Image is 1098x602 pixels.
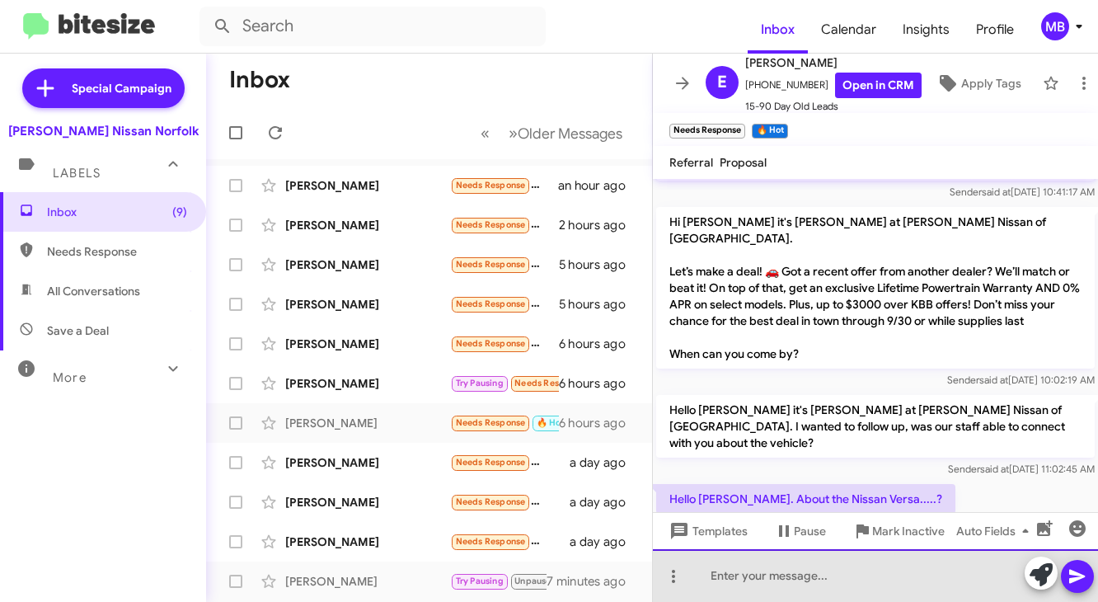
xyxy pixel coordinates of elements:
[839,516,958,546] button: Mark Inactive
[285,336,450,352] div: [PERSON_NAME]
[559,217,639,233] div: 2 hours ago
[745,53,922,73] span: [PERSON_NAME]
[717,69,727,96] span: E
[950,186,1095,198] span: Sender [DATE] 10:41:17 AM
[471,116,500,150] button: Previous
[22,68,185,108] a: Special Campaign
[456,219,526,230] span: Needs Response
[285,573,450,590] div: [PERSON_NAME]
[794,516,826,546] span: Pause
[808,6,889,54] a: Calendar
[481,123,490,143] span: «
[47,243,187,260] span: Needs Response
[450,532,570,551] div: No but I already discussed this with [PERSON_NAME] so you need to talk to her. She said she was p...
[456,299,526,309] span: Needs Response
[285,256,450,273] div: [PERSON_NAME]
[456,457,526,468] span: Needs Response
[559,256,639,273] div: 5 hours ago
[559,415,639,431] div: 6 hours ago
[518,125,622,143] span: Older Messages
[956,516,1035,546] span: Auto Fields
[745,98,922,115] span: 15-90 Day Old Leads
[285,296,450,313] div: [PERSON_NAME]
[745,73,922,98] span: [PHONE_NUMBER]
[570,454,639,471] div: a day ago
[948,463,1095,475] span: Sender [DATE] 11:02:45 AM
[752,124,787,139] small: 🔥 Hot
[456,259,526,270] span: Needs Response
[285,177,450,194] div: [PERSON_NAME]
[456,536,526,547] span: Needs Response
[1027,12,1080,40] button: MB
[8,123,199,139] div: [PERSON_NAME] Nissan Norfolk
[47,322,109,339] span: Save a Deal
[947,374,1095,386] span: Sender [DATE] 10:02:19 AM
[472,116,632,150] nav: Page navigation example
[748,6,808,54] a: Inbox
[922,68,1035,98] button: Apply Tags
[450,453,570,472] div: Yes it did. I just didn't drive out in the [GEOGRAPHIC_DATA] that I wanted but I'm working on it ...
[961,68,1021,98] span: Apply Tags
[450,294,559,313] div: Send me an offer
[509,123,518,143] span: »
[656,484,955,514] p: Hello [PERSON_NAME]. About the Nissan Versa.....?
[1041,12,1069,40] div: MB
[666,516,748,546] span: Templates
[450,334,559,353] div: I have decided to go in a different direction. Appreciate the help, you have nice day
[653,516,761,546] button: Templates
[514,576,557,586] span: Unpaused
[980,463,1009,475] span: said at
[450,255,559,274] div: I'm not sure why I was interested in .I was interested in the frontier for a lil while. I'm still...
[285,454,450,471] div: [PERSON_NAME]
[558,177,639,194] div: an hour ago
[656,207,1095,369] p: Hi [PERSON_NAME] it's [PERSON_NAME] at [PERSON_NAME] Nissan of [GEOGRAPHIC_DATA]. Let’s make a de...
[199,7,546,46] input: Search
[285,494,450,510] div: [PERSON_NAME]
[456,576,504,586] span: Try Pausing
[285,415,450,431] div: [PERSON_NAME]
[559,375,639,392] div: 6 hours ago
[450,215,559,234] div: Neither but I will be selling it in the next two weeks. I just put it online. Can you give me an ...
[450,176,558,195] div: How much do you want to buy it for?
[456,417,526,428] span: Needs Response
[943,516,1049,546] button: Auto Fields
[450,492,570,511] div: Yes. Got my state inspection
[669,124,745,139] small: Needs Response
[229,67,290,93] h1: Inbox
[456,378,504,388] span: Try Pausing
[537,417,565,428] span: 🔥 Hot
[559,336,639,352] div: 6 hours ago
[53,166,101,181] span: Labels
[72,80,171,96] span: Special Campaign
[889,6,963,54] a: Insights
[450,413,559,432] div: Hello [PERSON_NAME]. About the Nissan Versa.....?
[963,6,1027,54] a: Profile
[570,534,639,550] div: a day ago
[982,186,1011,198] span: said at
[285,217,450,233] div: [PERSON_NAME]
[720,155,767,170] span: Proposal
[456,180,526,190] span: Needs Response
[872,516,945,546] span: Mark Inactive
[450,374,559,393] div: On hold for now, will contact you when we're ready
[669,155,713,170] span: Referral
[499,116,632,150] button: Next
[172,204,187,220] span: (9)
[456,496,526,507] span: Needs Response
[559,296,639,313] div: 5 hours ago
[547,573,639,590] div: 7 minutes ago
[761,516,839,546] button: Pause
[285,375,450,392] div: [PERSON_NAME]
[47,204,187,220] span: Inbox
[285,534,450,550] div: [PERSON_NAME]
[979,374,1008,386] span: said at
[570,494,639,510] div: a day ago
[656,395,1095,458] p: Hello [PERSON_NAME] it's [PERSON_NAME] at [PERSON_NAME] Nissan of [GEOGRAPHIC_DATA]. I wanted to ...
[47,283,140,299] span: All Conversations
[514,378,584,388] span: Needs Response
[53,370,87,385] span: More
